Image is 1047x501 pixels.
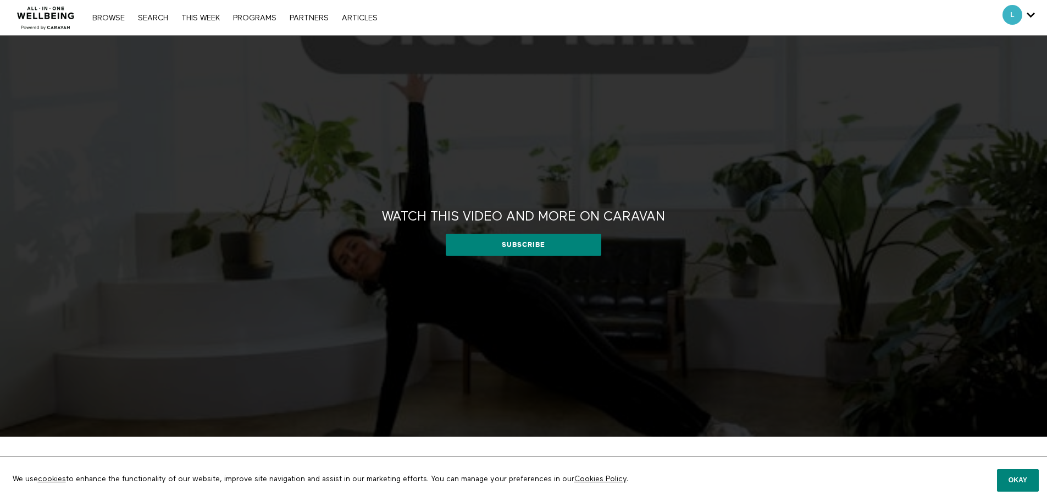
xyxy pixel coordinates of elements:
a: ARTICLES [336,14,383,22]
a: Search [132,14,174,22]
h2: Watch this video and more on CARAVAN [382,208,665,225]
a: Subscribe [446,234,601,256]
a: PARTNERS [284,14,334,22]
a: cookies [38,475,66,483]
a: Cookies Policy [574,475,627,483]
a: Browse [87,14,130,22]
nav: Primary [87,12,383,23]
p: We use to enhance the functionality of our website, improve site navigation and assist in our mar... [4,465,826,493]
button: Okay [997,469,1039,491]
a: PROGRAMS [228,14,282,22]
a: THIS WEEK [176,14,225,22]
